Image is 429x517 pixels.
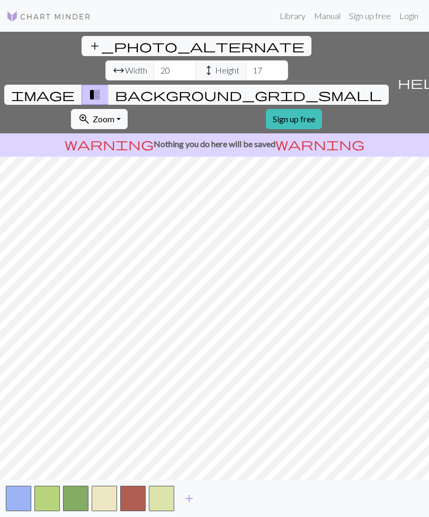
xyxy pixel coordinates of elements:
[88,87,101,102] span: transition_fade
[275,5,310,26] a: Library
[115,87,382,102] span: background_grid_small
[112,63,125,78] span: arrow_range
[215,64,239,77] span: Height
[71,109,128,129] button: Zoom
[310,5,345,26] a: Manual
[65,137,154,151] span: warning
[125,64,147,77] span: Width
[93,114,114,124] span: Zoom
[88,39,305,53] span: add_photo_alternate
[78,112,91,126] span: zoom_in
[266,109,322,129] a: Sign up free
[395,5,423,26] a: Login
[345,5,395,26] a: Sign up free
[176,488,202,509] button: Add color
[275,137,364,151] span: warning
[183,491,195,506] span: add
[11,87,75,102] span: image
[4,138,425,150] p: Nothing you do here will be saved
[6,10,91,23] img: Logo
[202,63,215,78] span: height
